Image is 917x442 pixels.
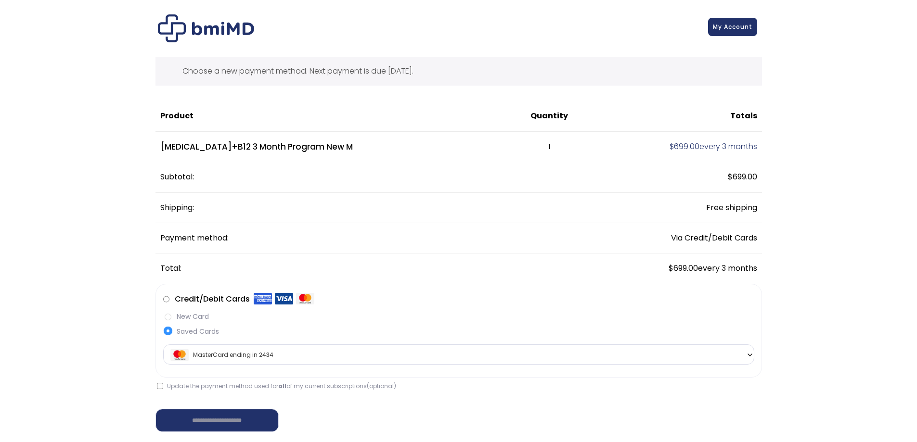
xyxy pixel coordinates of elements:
[155,132,508,163] td: [MEDICAL_DATA]+B12 3 Month Program New M
[590,223,762,253] td: Via Credit/Debit Cards
[155,223,591,253] th: Payment method:
[508,101,590,131] th: Quantity
[296,292,314,305] img: Mastercard
[163,312,754,322] label: New Card
[670,141,674,152] span: $
[590,253,762,283] td: every 3 months
[155,253,591,283] th: Total:
[158,14,254,42] img: Checkout
[278,382,286,390] strong: all
[254,292,272,305] img: Amex
[166,345,751,365] span: MasterCard ending in 2434
[728,171,733,182] span: $
[670,141,699,152] span: 699.00
[155,193,591,223] th: Shipping:
[155,101,508,131] th: Product
[175,291,314,307] label: Credit/Debit Cards
[163,327,754,337] label: Saved Cards
[590,193,762,223] td: Free shipping
[728,171,757,182] span: 699.00
[275,292,293,305] img: Visa
[157,382,396,390] label: Update the payment method used for of my current subscriptions
[713,23,752,31] span: My Account
[163,344,754,365] span: MasterCard ending in 2434
[155,57,762,86] div: Choose a new payment method. Next payment is due [DATE].
[157,383,163,389] input: Update the payment method used forallof my current subscriptions(optional)
[708,18,757,36] a: My Account
[590,132,762,163] td: every 3 months
[590,101,762,131] th: Totals
[155,162,591,192] th: Subtotal:
[367,382,396,390] span: (optional)
[508,132,590,163] td: 1
[669,263,698,274] span: 699.00
[669,263,673,274] span: $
